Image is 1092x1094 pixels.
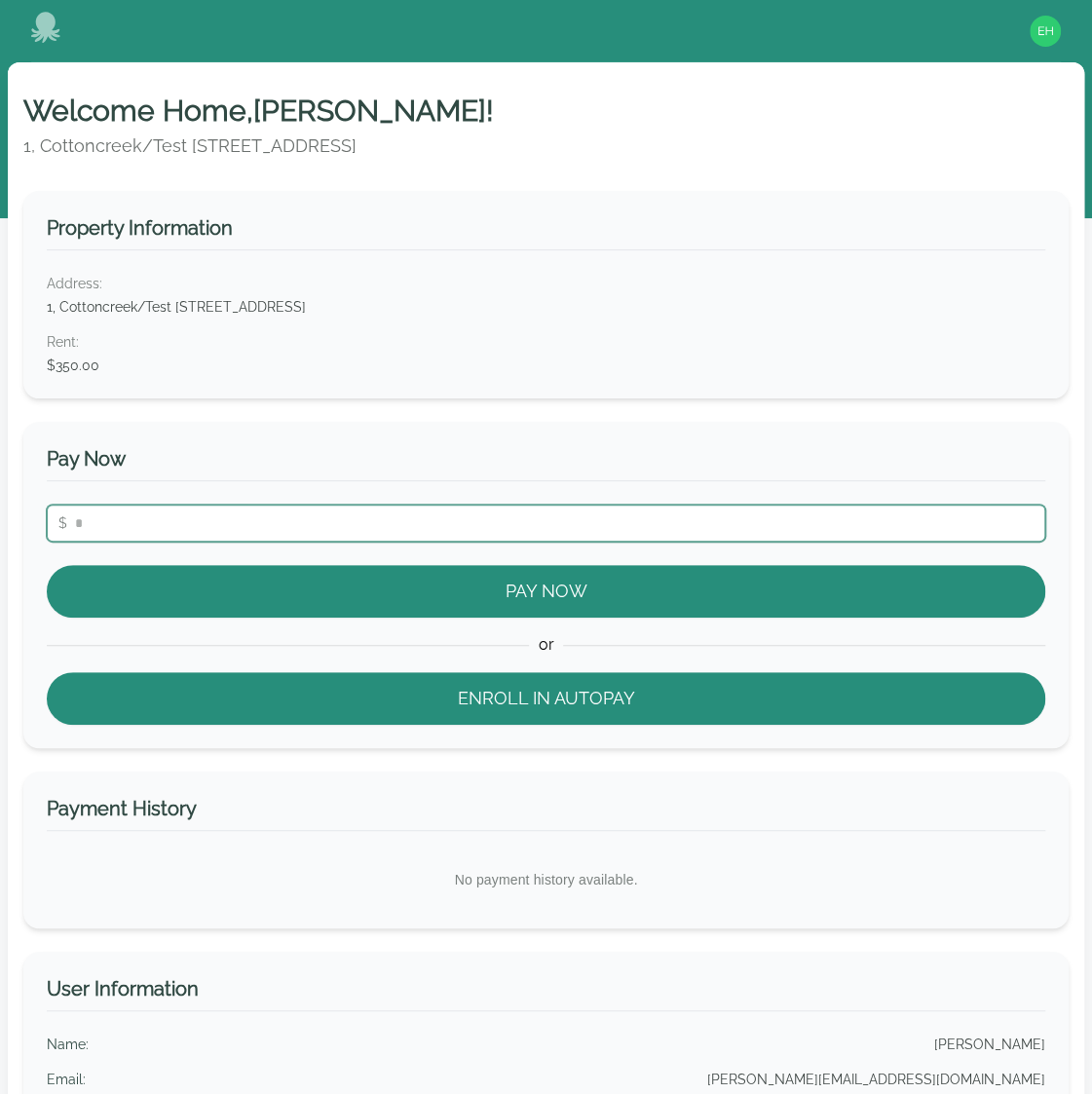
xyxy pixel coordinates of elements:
[47,1035,89,1054] div: Name :
[47,854,1045,905] p: No payment history available.
[47,297,1045,317] dd: 1, Cottoncreek/Test [STREET_ADDRESS]
[707,1070,1045,1089] div: [PERSON_NAME][EMAIL_ADDRESS][DOMAIN_NAME]
[47,672,1045,725] button: Enroll in Autopay
[47,445,1045,481] h3: Pay Now
[47,795,1045,831] h3: Payment History
[23,94,1069,129] h1: Welcome Home, [PERSON_NAME] !
[23,132,1069,160] p: 1, Cottoncreek/Test [STREET_ADDRESS]
[47,332,1045,352] dt: Rent :
[47,975,1045,1011] h3: User Information
[47,274,1045,293] dt: Address:
[47,1070,86,1089] div: Email :
[47,565,1045,618] button: Pay Now
[47,356,1045,375] dd: $350.00
[529,633,563,657] span: or
[934,1035,1045,1054] div: [PERSON_NAME]
[47,214,1045,250] h3: Property Information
